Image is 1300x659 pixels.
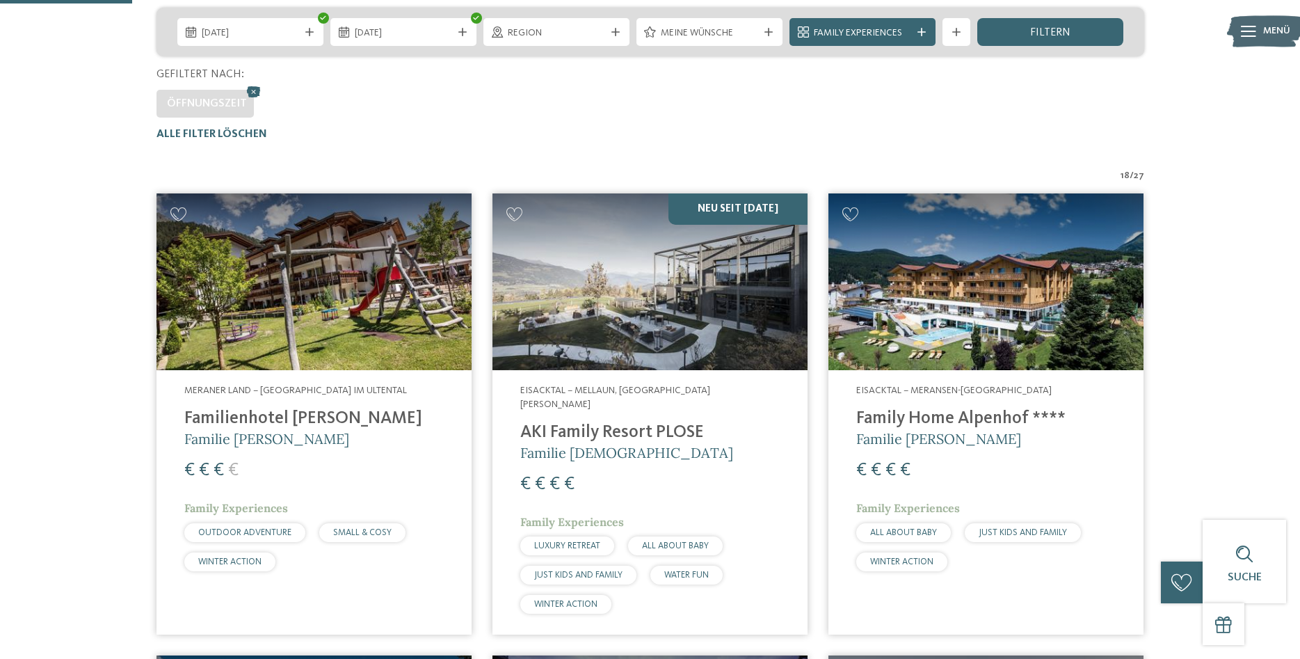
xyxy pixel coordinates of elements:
h4: Familienhotel [PERSON_NAME] [184,408,444,429]
span: LUXURY RETREAT [534,541,600,550]
span: Suche [1228,572,1262,583]
span: 18 [1121,169,1130,183]
span: € [856,461,867,479]
span: Meraner Land – [GEOGRAPHIC_DATA] im Ultental [184,386,407,395]
span: € [535,475,545,493]
span: Familie [PERSON_NAME] [184,430,349,447]
span: Family Experiences [814,26,911,40]
span: ALL ABOUT BABY [870,528,937,537]
span: WINTER ACTION [870,557,933,566]
span: Eisacktal – Mellaun, [GEOGRAPHIC_DATA][PERSON_NAME] [520,386,710,409]
span: SMALL & COSY [333,528,392,537]
span: WATER FUN [664,571,709,580]
span: € [564,475,575,493]
span: Alle Filter löschen [157,129,267,140]
span: JUST KIDS AND FAMILY [979,528,1067,537]
span: € [184,461,195,479]
span: ALL ABOUT BABY [642,541,709,550]
span: Family Experiences [520,515,624,529]
span: Öffnungszeit [167,98,247,109]
span: OUTDOOR ADVENTURE [198,528,291,537]
h4: AKI Family Resort PLOSE [520,422,780,443]
span: € [199,461,209,479]
img: Familienhotels gesucht? Hier findet ihr die besten! [157,193,472,371]
span: 27 [1134,169,1144,183]
span: filtern [1030,27,1070,38]
span: € [900,461,910,479]
span: / [1130,169,1134,183]
span: Familie [PERSON_NAME] [856,430,1021,447]
span: JUST KIDS AND FAMILY [534,571,623,580]
span: [DATE] [355,26,452,40]
span: Family Experiences [184,501,288,515]
span: € [885,461,896,479]
span: WINTER ACTION [534,600,597,609]
h4: Family Home Alpenhof **** [856,408,1116,429]
span: Region [508,26,605,40]
span: € [549,475,560,493]
span: WINTER ACTION [198,557,262,566]
img: Family Home Alpenhof **** [828,193,1143,371]
span: Familie [DEMOGRAPHIC_DATA] [520,444,733,461]
span: € [871,461,881,479]
span: Meine Wünsche [661,26,758,40]
span: [DATE] [202,26,299,40]
span: € [520,475,531,493]
img: Familienhotels gesucht? Hier findet ihr die besten! [492,193,808,371]
span: Eisacktal – Meransen-[GEOGRAPHIC_DATA] [856,386,1052,395]
span: € [228,461,239,479]
a: Familienhotels gesucht? Hier findet ihr die besten! NEU seit [DATE] Eisacktal – Mellaun, [GEOGRAP... [492,193,808,635]
a: Familienhotels gesucht? Hier findet ihr die besten! Meraner Land – [GEOGRAPHIC_DATA] im Ultental ... [157,193,472,635]
span: Family Experiences [856,501,960,515]
a: Familienhotels gesucht? Hier findet ihr die besten! Eisacktal – Meransen-[GEOGRAPHIC_DATA] Family... [828,193,1143,635]
span: € [214,461,224,479]
span: Gefiltert nach: [157,69,244,80]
